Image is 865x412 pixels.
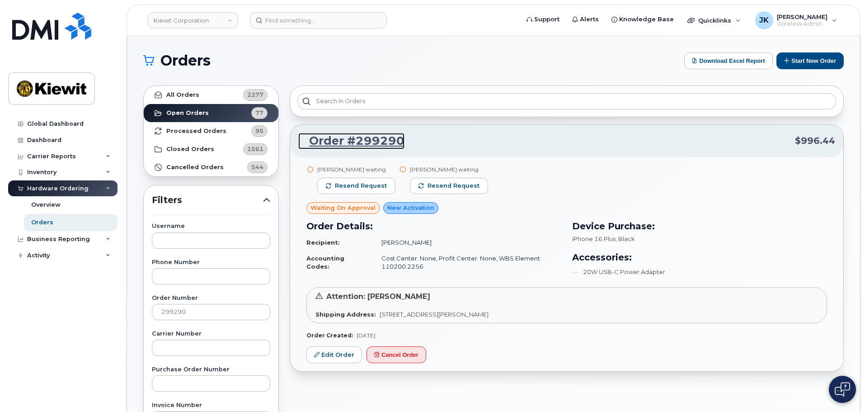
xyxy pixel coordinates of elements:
[152,367,270,373] label: Purchase Order Number
[326,292,430,301] span: Attention: [PERSON_NAME]
[373,251,561,275] td: Cost Center: None, Profit Center: None, WBS Element: 110200.2256
[380,311,489,318] span: [STREET_ADDRESS][PERSON_NAME]
[306,219,561,233] h3: Order Details:
[306,255,344,270] strong: Accounting Codes:
[255,109,263,117] span: 77
[367,346,426,363] button: Cancel Order
[572,251,827,264] h3: Accessories:
[684,52,773,69] button: Download Excel Report
[144,158,278,176] a: Cancelled Orders544
[357,332,376,339] span: [DATE]
[152,295,270,301] label: Order Number
[835,382,850,397] img: Open chat
[373,235,561,251] td: [PERSON_NAME]
[255,127,263,135] span: 95
[166,146,214,153] strong: Closed Orders
[166,128,226,135] strong: Processed Orders
[795,134,835,147] span: $996.44
[160,54,211,67] span: Orders
[616,235,635,242] span: , Black
[166,91,199,99] strong: All Orders
[251,163,263,171] span: 544
[335,182,387,190] span: Resend request
[306,346,362,363] a: Edit Order
[247,90,263,99] span: 2277
[152,403,270,408] label: Invoice Number
[572,268,827,276] li: 20W USB-C Power Adapter
[572,219,827,233] h3: Device Purchase:
[144,122,278,140] a: Processed Orders95
[317,166,395,173] div: [PERSON_NAME] waiting
[306,332,353,339] strong: Order Created:
[317,178,395,194] button: Resend request
[166,164,224,171] strong: Cancelled Orders
[144,140,278,158] a: Closed Orders1561
[298,133,404,149] a: Order #299290
[152,223,270,229] label: Username
[152,260,270,265] label: Phone Number
[306,239,340,246] strong: Recipient:
[144,86,278,104] a: All Orders2277
[297,93,836,109] input: Search in orders
[247,145,263,153] span: 1561
[152,194,263,207] span: Filters
[144,104,278,122] a: Open Orders77
[310,204,376,212] span: Waiting On Approval
[428,182,480,190] span: Resend request
[387,204,434,212] span: New Activation
[776,52,844,69] button: Start New Order
[315,311,376,318] strong: Shipping Address:
[152,331,270,337] label: Carrier Number
[166,109,209,117] strong: Open Orders
[410,166,488,173] div: [PERSON_NAME] waiting
[572,235,616,242] span: iPhone 16 Plus
[410,178,488,194] button: Resend request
